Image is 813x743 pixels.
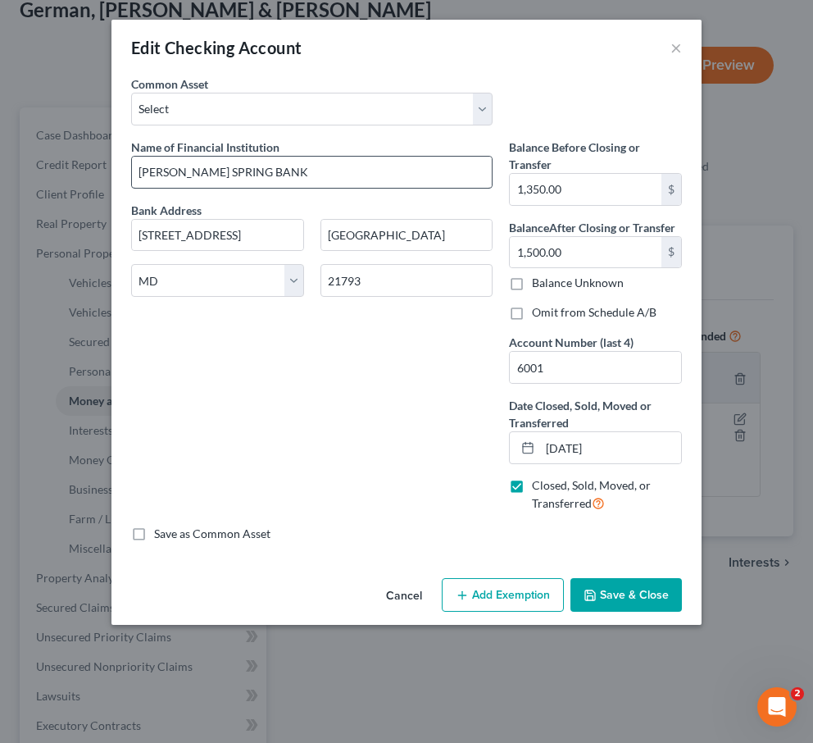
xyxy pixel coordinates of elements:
[532,478,651,510] span: Closed, Sold, Moved, or Transferred
[570,578,682,613] button: Save & Close
[532,304,656,321] label: Omit from Schedule A/B
[509,334,634,351] label: Account Number (last 4)
[131,140,279,154] span: Name of Financial Institution
[373,580,435,613] button: Cancel
[509,219,675,236] label: Balance
[321,220,493,251] input: Enter city...
[510,174,661,205] input: 0.00
[670,38,682,57] button: ×
[131,36,302,59] div: Edit Checking Account
[132,220,303,251] input: Enter address...
[510,237,661,268] input: 0.00
[442,578,564,613] button: Add Exemption
[123,202,501,219] label: Bank Address
[510,352,681,383] input: XXXX
[320,264,493,297] input: Enter zip...
[131,75,208,93] label: Common Asset
[154,526,270,542] label: Save as Common Asset
[509,399,652,430] span: Date Closed, Sold, Moved or Transferred
[509,139,682,173] label: Balance Before Closing or Transfer
[661,174,681,205] div: $
[540,432,681,463] input: MM/DD/YYYY
[791,687,804,700] span: 2
[532,275,624,291] label: Balance Unknown
[549,221,675,235] span: After Closing or Transfer
[757,687,797,727] iframe: Intercom live chat
[661,237,681,268] div: $
[132,157,492,188] input: Enter name...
